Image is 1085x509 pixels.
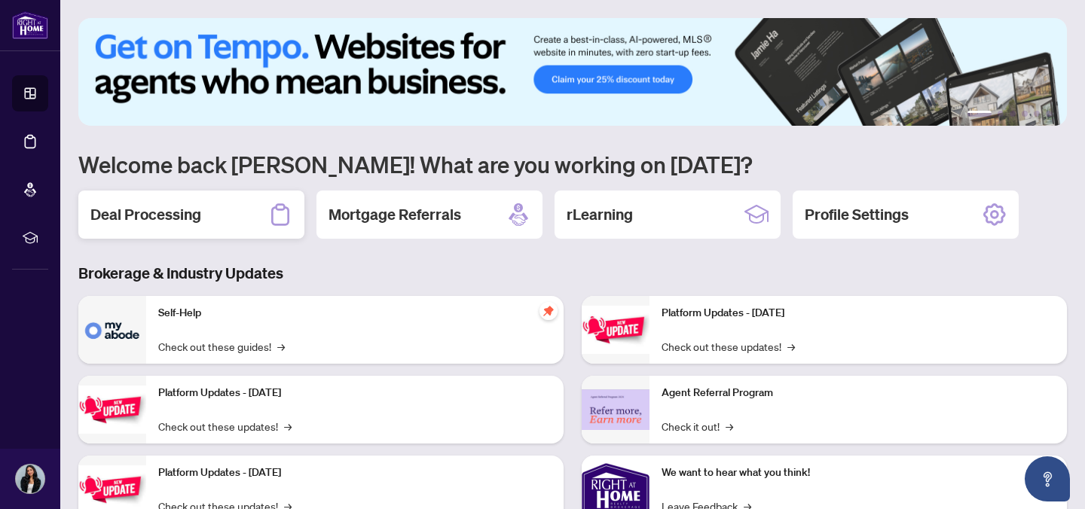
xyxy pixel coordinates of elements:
[726,418,733,434] span: →
[158,418,292,434] a: Check out these updates!→
[967,111,992,117] button: 1
[662,465,1055,481] p: We want to hear what you think!
[158,465,552,481] p: Platform Updates - [DATE]
[582,306,649,353] img: Platform Updates - June 23, 2025
[158,385,552,401] p: Platform Updates - [DATE]
[158,338,285,355] a: Check out these guides!→
[90,204,201,225] h2: Deal Processing
[805,204,909,225] h2: Profile Settings
[78,296,146,364] img: Self-Help
[787,338,795,355] span: →
[662,385,1055,401] p: Agent Referral Program
[78,150,1067,178] h1: Welcome back [PERSON_NAME]! What are you working on [DATE]?
[329,204,461,225] h2: Mortgage Referrals
[662,418,733,434] a: Check it out!→
[539,302,558,320] span: pushpin
[998,111,1004,117] button: 2
[662,338,795,355] a: Check out these updates!→
[1046,111,1052,117] button: 6
[1025,456,1070,501] button: Open asap
[277,338,285,355] span: →
[78,18,1067,126] img: Slide 0
[567,204,633,225] h2: rLearning
[1034,111,1040,117] button: 5
[1022,111,1028,117] button: 4
[582,389,649,431] img: Agent Referral Program
[284,418,292,434] span: →
[12,11,48,39] img: logo
[158,305,552,322] p: Self-Help
[78,263,1067,284] h3: Brokerage & Industry Updates
[78,386,146,433] img: Platform Updates - September 16, 2025
[1010,111,1016,117] button: 3
[16,465,44,493] img: Profile Icon
[662,305,1055,322] p: Platform Updates - [DATE]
